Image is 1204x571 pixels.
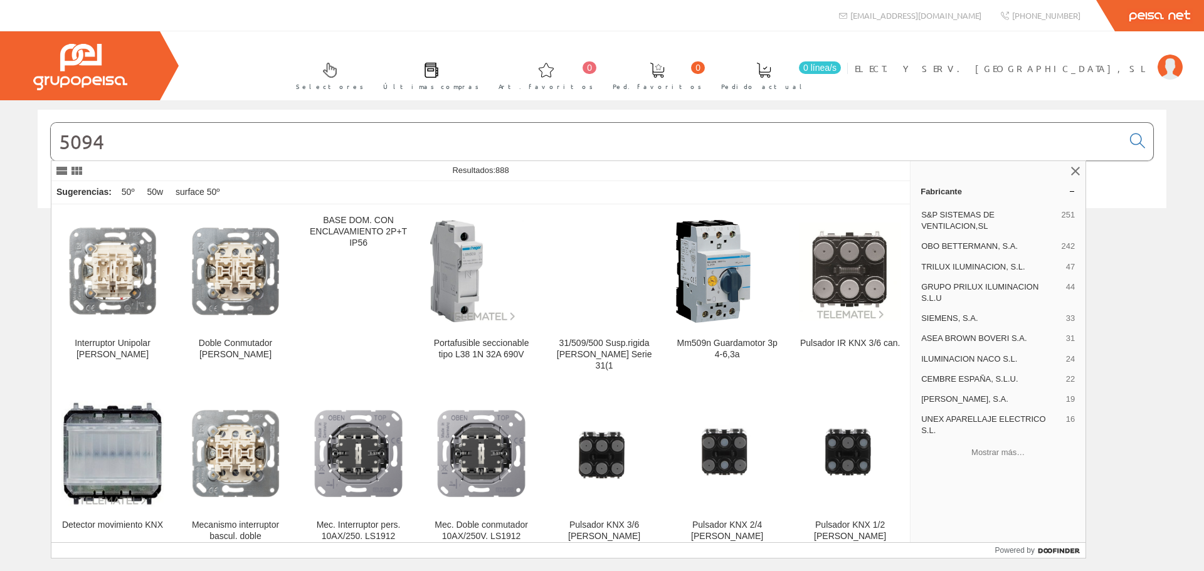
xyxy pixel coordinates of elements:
span: 888 [495,165,509,175]
div: Pulsador KNX 2/4 [PERSON_NAME] [676,520,778,542]
span: 0 [583,61,596,74]
div: BASE DOM. CON ENCLAVAMIENTO 2P+T IP56 [307,215,409,249]
span: 33 [1066,313,1075,324]
img: Interruptor Unipolar Persiana Jung [61,220,164,322]
div: Mm509n Guardamotor 3p 4-6,3a [676,338,778,360]
a: Powered by [995,543,1086,558]
a: Mec. Doble conmutador 10AX/250V. LS1912 Mec. Doble conmutador 10AX/250V. LS1912 [420,387,542,557]
img: Pulsador KNX 3/6 canales [553,402,655,505]
img: Pulsador KNX 1/2 canales [799,402,901,505]
img: Grupo Peisa [33,44,127,90]
span: Selectores [296,80,364,93]
div: Sugerencias: [51,184,114,201]
div: 31/509/500 Susp.rigida [PERSON_NAME] Serie 31(1 [553,338,655,372]
span: ELECT. Y SERV. [GEOGRAPHIC_DATA], SL [855,62,1151,75]
a: BASE DOM. CON ENCLAVAMIENTO 2P+T IP56 [297,205,420,386]
span: Pedido actual [721,80,806,93]
img: Detector movimiento KNX [61,401,164,506]
a: Pulsador KNX 2/4 canales Pulsador KNX 2/4 [PERSON_NAME] [666,387,788,557]
button: Mostrar más… [916,442,1080,463]
a: Mm509n Guardamotor 3p 4-6,3a Mm509n Guardamotor 3p 4-6,3a [666,205,788,386]
a: 31/509/500 Susp.rigida Blanca Serie 31(1 31/509/500 Susp.rigida [PERSON_NAME] Serie 31(1 [543,205,665,386]
span: [PHONE_NUMBER] [1012,10,1080,21]
div: Mec. Interruptor pers. 10AX/250. LS1912 [307,520,409,542]
div: Pulsador IR KNX 3/6 can. [799,338,901,349]
span: 0 línea/s [799,61,841,74]
a: Pulsador KNX 3/6 canales Pulsador KNX 3/6 [PERSON_NAME] [543,387,665,557]
a: Interruptor Unipolar Persiana Jung Interruptor Unipolar [PERSON_NAME] [51,205,174,386]
span: 19 [1066,394,1075,405]
span: UNEX APARELLAJE ELECTRICO S.L. [921,414,1061,436]
span: TRILUX ILUMINACION, S.L. [921,261,1061,273]
span: CEMBRE ESPAÑA, S.L.U. [921,374,1061,385]
a: Fabricante [911,181,1085,201]
a: Pulsador KNX 1/2 canales Pulsador KNX 1/2 [PERSON_NAME] [789,387,911,557]
div: Mecanismo interruptor bascul. doble [184,520,287,542]
span: ASEA BROWN BOVERI S.A. [921,333,1061,344]
a: Detector movimiento KNX Detector movimiento KNX [51,387,174,557]
a: Pulsador IR KNX 3/6 can. Pulsador IR KNX 3/6 can. [789,205,911,386]
span: 44 [1066,281,1075,304]
input: Buscar... [51,123,1122,160]
span: GRUPO PRILUX ILUMINACION S.L.U [921,281,1061,304]
div: Doble Conmutador [PERSON_NAME] [184,338,287,360]
span: Resultados: [452,165,509,175]
span: 24 [1066,354,1075,365]
a: Doble Conmutador Jung Doble Conmutador [PERSON_NAME] [174,205,297,386]
span: [PERSON_NAME], S.A. [921,394,1061,405]
img: Mec. Interruptor pers. 10AX/250. LS1912 [307,402,409,505]
img: Portafusible seccionable tipo L38 1N 32A 690V [430,220,532,322]
div: Pulsador KNX 3/6 [PERSON_NAME] [553,520,655,542]
div: Interruptor Unipolar [PERSON_NAME] [61,338,164,360]
a: Portafusible seccionable tipo L38 1N 32A 690V Portafusible seccionable tipo L38 1N 32A 690V [420,205,542,386]
span: Ped. favoritos [613,80,702,93]
img: Mm509n Guardamotor 3p 4-6,3a [676,220,778,322]
a: Mec. Interruptor pers. 10AX/250. LS1912 Mec. Interruptor pers. 10AX/250. LS1912 [297,387,420,557]
img: Mecanismo interruptor bascul. doble [184,402,287,505]
div: Mec. Doble conmutador 10AX/250V. LS1912 [430,520,532,542]
span: Powered by [995,545,1035,556]
div: Portafusible seccionable tipo L38 1N 32A 690V [430,338,532,360]
div: Pulsador KNX 1/2 [PERSON_NAME] [799,520,901,542]
span: OBO BETTERMANN, S.A. [921,241,1056,252]
span: Art. favoritos [499,80,593,93]
img: Pulsador IR KNX 3/6 can. [799,223,901,321]
div: Detector movimiento KNX [61,520,164,531]
span: [EMAIL_ADDRESS][DOMAIN_NAME] [850,10,981,21]
span: S&P SISTEMAS DE VENTILACION,SL [921,209,1056,232]
a: 0 línea/s Pedido actual [709,52,844,98]
span: 22 [1066,374,1075,385]
span: Últimas compras [383,80,479,93]
span: 31 [1066,333,1075,344]
span: 47 [1066,261,1075,273]
span: 16 [1066,414,1075,436]
div: surface 50º [171,181,225,204]
img: Mec. Doble conmutador 10AX/250V. LS1912 [430,402,532,505]
div: © Grupo Peisa [38,224,1166,234]
a: Últimas compras [371,52,485,98]
span: ILUMINACION NACO S.L. [921,354,1061,365]
span: SIEMENS, S.A. [921,313,1061,324]
span: 251 [1061,209,1075,232]
span: 242 [1061,241,1075,252]
a: ELECT. Y SERV. [GEOGRAPHIC_DATA], SL [855,52,1183,64]
a: Selectores [283,52,370,98]
span: 0 [691,61,705,74]
img: Pulsador KNX 2/4 canales [676,402,778,505]
img: Doble Conmutador Jung [184,220,287,322]
div: 50w [142,181,168,204]
div: 50º [117,181,140,204]
a: Mecanismo interruptor bascul. doble Mecanismo interruptor bascul. doble [174,387,297,557]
